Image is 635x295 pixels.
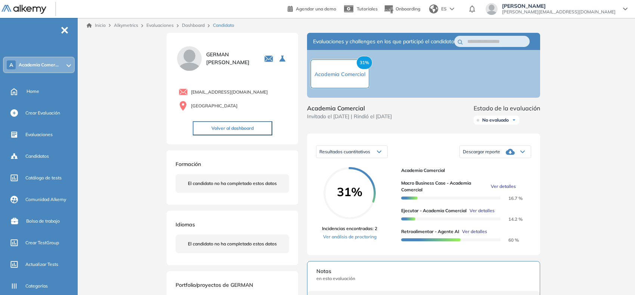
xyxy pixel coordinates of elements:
img: Ícono de flecha [512,118,516,122]
span: Evaluaciones [25,131,53,138]
img: PROFILE_MENU_LOGO_USER [176,45,203,72]
span: [GEOGRAPHIC_DATA] [191,103,238,109]
img: world [429,4,438,13]
span: Agendar una demo [296,6,336,12]
a: Dashboard [182,22,205,28]
img: Logo [1,5,46,14]
img: arrow [450,7,454,10]
span: 60 % [499,237,519,243]
span: Academia Comercial [307,104,392,113]
span: Portfolio/proyectos de GERMAN [176,282,253,288]
span: Crear Evaluación [25,110,60,116]
span: [PERSON_NAME][EMAIL_ADDRESS][DOMAIN_NAME] [502,9,616,15]
span: Incidencias encontradas: 2 [322,225,377,232]
span: Alkymetrics [114,22,138,28]
span: Onboarding [396,6,420,12]
a: Inicio [87,22,106,29]
span: Ejecutar - Academia Comercial [401,207,467,214]
span: Crear TestGroup [25,239,59,246]
span: 14.2 % [499,216,523,222]
span: Ver detalles [462,228,487,235]
button: Onboarding [384,1,420,17]
span: Macro Business Case - Academia Comercial [401,180,488,193]
span: Bolsa de trabajo [26,218,60,225]
span: Candidatos [25,153,49,160]
span: 16.7 % [499,195,523,201]
span: Idiomas [176,221,195,228]
span: 31% [323,186,376,198]
span: en esta evaluación [316,275,531,282]
span: Evaluaciones y challenges en los que participó el candidato [313,38,454,45]
span: No evaluado [482,117,509,123]
span: GERMAN [PERSON_NAME] [206,51,255,66]
a: Evaluaciones [146,22,174,28]
span: Academia Comercial [401,167,525,174]
span: El candidato no ha completado estos datos [188,241,277,247]
span: Candidato [213,22,234,29]
span: Academia Comer... [19,62,59,68]
button: Volver al dashboard [193,121,272,135]
span: Estado de la evaluación [474,104,540,113]
span: Invitado el [DATE] | Rindió el [DATE] [307,113,392,120]
span: Descargar reporte [463,149,500,155]
span: Comunidad Alkemy [25,196,66,203]
span: Tutoriales [357,6,378,12]
a: Ver análisis de proctoring [322,233,377,240]
span: Academia Comercial [315,71,365,78]
span: [EMAIL_ADDRESS][DOMAIN_NAME] [191,89,268,95]
span: A [9,62,13,68]
span: Actualizar Tests [25,261,58,268]
button: Ver detalles [488,183,516,190]
span: Home [27,88,39,95]
button: Ver detalles [459,228,487,235]
span: Ver detalles [491,183,516,190]
a: Agendar una demo [288,4,336,13]
span: Resultados cuantitativos [319,149,370,154]
span: Categorías [25,283,48,289]
span: [PERSON_NAME] [502,3,616,9]
span: Ver detalles [470,207,495,214]
span: Catálogo de tests [25,175,62,181]
span: 31% [356,56,372,69]
span: Retroalimentar - Agente AI [401,228,459,235]
button: Ver detalles [467,207,495,214]
span: Formación [176,161,201,167]
span: Notas [316,267,531,275]
span: El candidato no ha completado estos datos [188,180,277,187]
span: ES [441,6,447,12]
